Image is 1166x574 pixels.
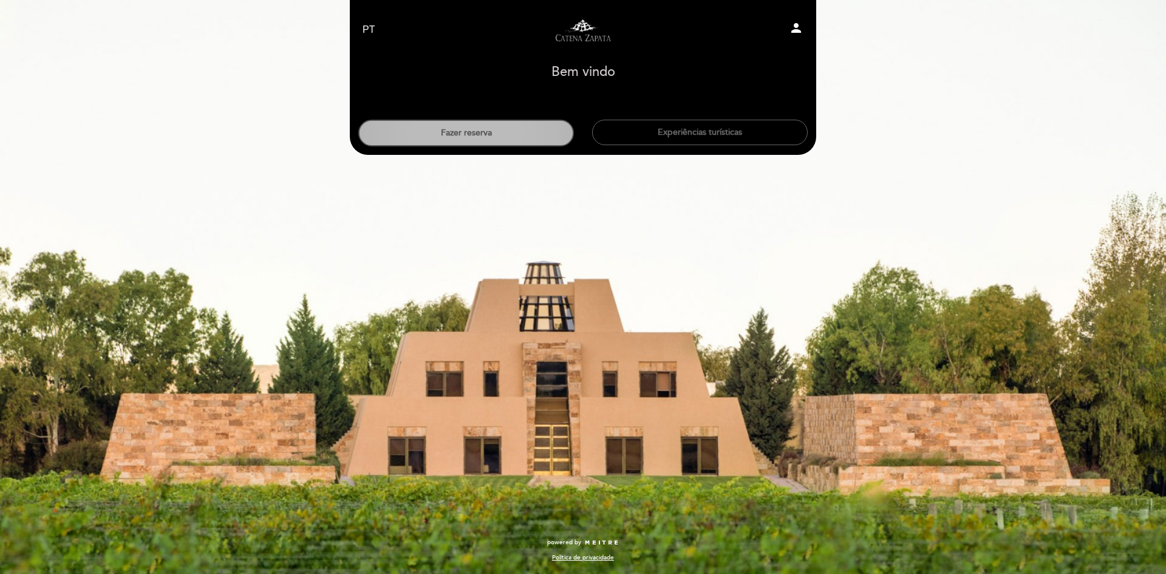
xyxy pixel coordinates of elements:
[547,538,619,547] a: powered by
[552,553,614,562] a: Política de privacidade
[551,65,615,80] h1: Bem vindo
[789,21,803,39] button: person
[592,120,808,145] button: Experiências turísticas
[789,21,803,35] i: person
[507,13,659,47] a: Visitas y degustaciones en La Pirámide
[358,120,574,146] button: Fazer reserva
[547,538,581,547] span: powered by
[584,540,619,546] img: MEITRE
